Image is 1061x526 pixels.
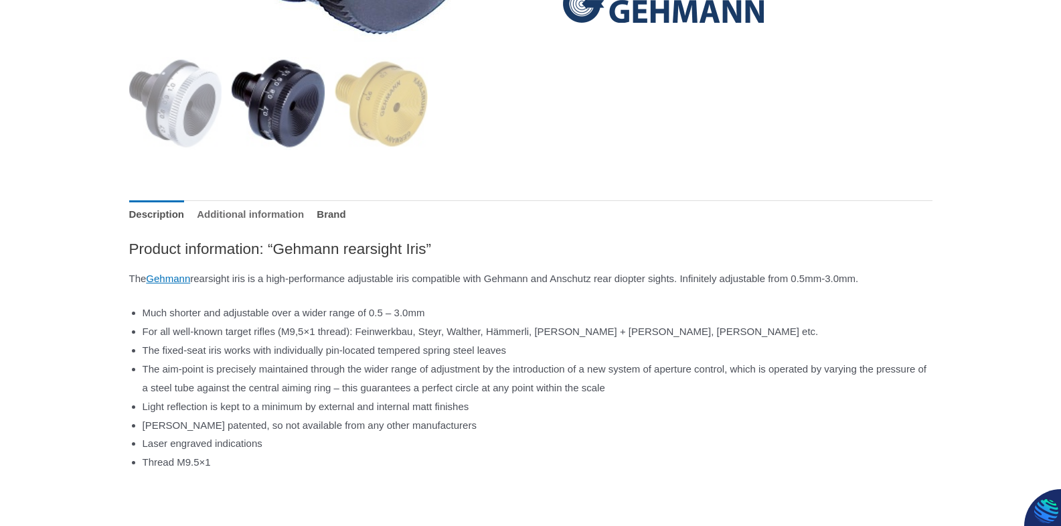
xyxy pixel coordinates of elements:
a: Gehmann [146,273,190,284]
a: Brand [317,200,345,229]
li: Laser engraved indications [143,434,932,453]
a: Additional information [197,200,304,229]
p: The rearsight iris is a high-performance adjustable iris compatible with Gehmann and Anschutz rea... [129,269,932,288]
li: The aim-point is precisely maintained through the wider range of adjustment by the introduction o... [143,360,932,397]
a: Description [129,200,185,229]
li: Much shorter and adjustable over a wider range of 0.5 – 3.0mm [143,304,932,322]
li: [PERSON_NAME] patented, so not available from any other manufacturers [143,416,932,435]
h2: Product information: “Gehmann rearsight Iris” [129,239,932,259]
img: Gehmann rearsight Iris [129,57,222,150]
img: Gehmann rearsight Iris - Image 2 [232,57,325,150]
li: For all well-known target rifles (M9,5×1 thread): Feinwerkbau, Steyr, Walther, Hämmerli, [PERSON_... [143,322,932,341]
li: The fixed-seat iris works with individually pin-located tempered spring steel leaves [143,341,932,360]
img: Gehmann rearsight Iris - Image 3 [335,57,428,150]
li: Light reflection is kept to a minimum by external and internal matt finishes [143,397,932,416]
li: Thread M9.5×1 [143,453,932,472]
